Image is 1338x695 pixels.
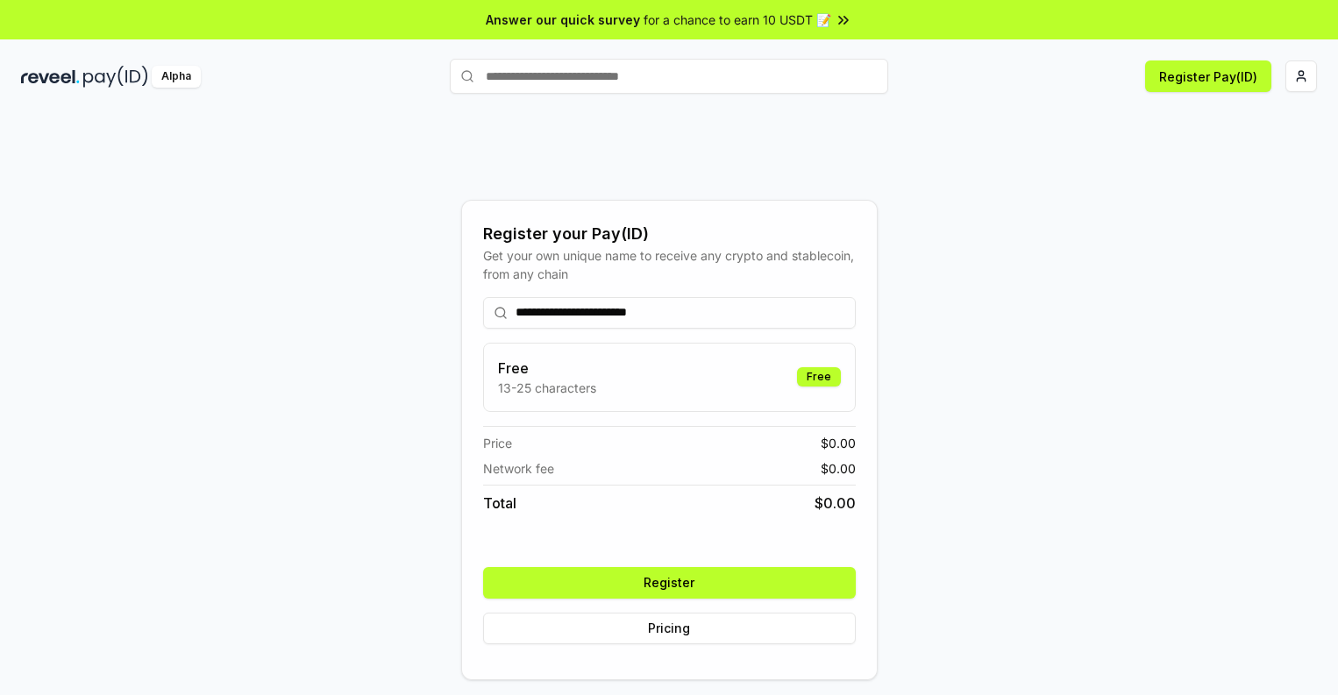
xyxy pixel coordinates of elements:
[1145,60,1271,92] button: Register Pay(ID)
[644,11,831,29] span: for a chance to earn 10 USDT 📝
[21,66,80,88] img: reveel_dark
[498,379,596,397] p: 13-25 characters
[152,66,201,88] div: Alpha
[483,493,516,514] span: Total
[498,358,596,379] h3: Free
[483,222,856,246] div: Register your Pay(ID)
[483,567,856,599] button: Register
[483,246,856,283] div: Get your own unique name to receive any crypto and stablecoin, from any chain
[483,613,856,644] button: Pricing
[821,459,856,478] span: $ 0.00
[83,66,148,88] img: pay_id
[483,434,512,452] span: Price
[483,459,554,478] span: Network fee
[815,493,856,514] span: $ 0.00
[797,367,841,387] div: Free
[821,434,856,452] span: $ 0.00
[486,11,640,29] span: Answer our quick survey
